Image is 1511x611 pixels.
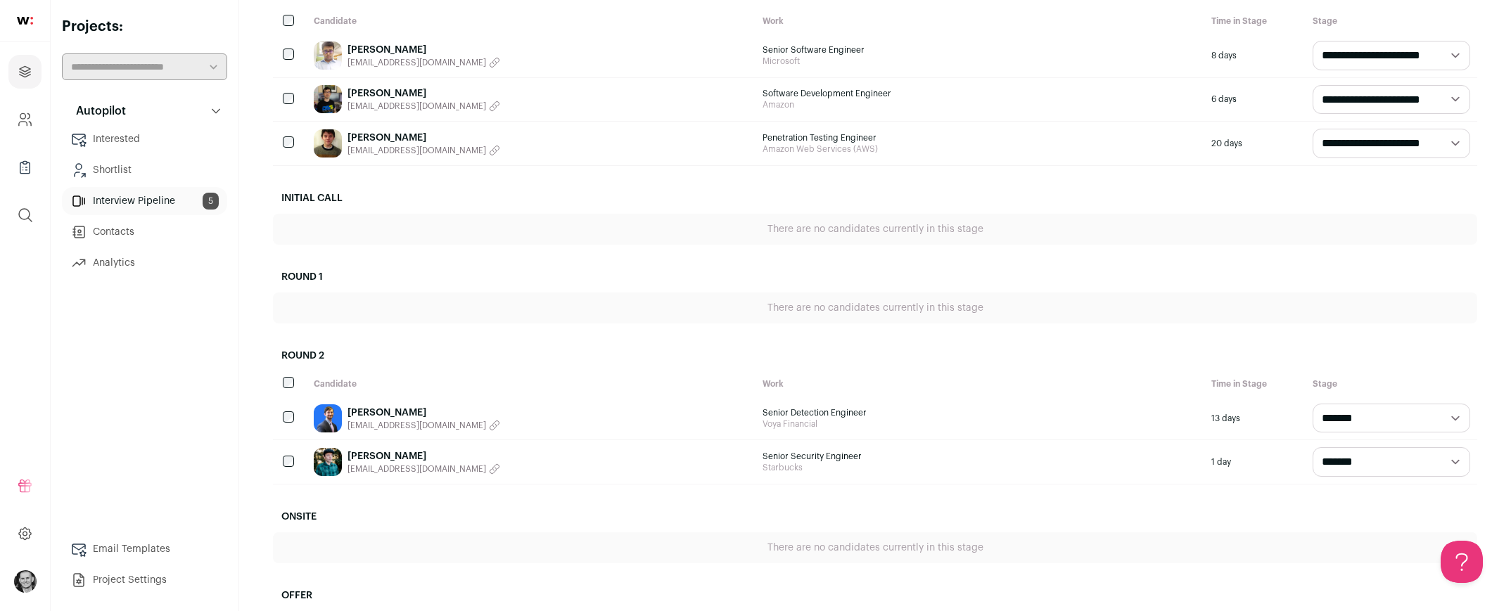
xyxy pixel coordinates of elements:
a: [PERSON_NAME] [348,449,500,463]
span: [EMAIL_ADDRESS][DOMAIN_NAME] [348,101,486,112]
button: Autopilot [62,97,227,125]
a: Shortlist [62,156,227,184]
span: Amazon Web Services (AWS) [763,143,1197,155]
button: [EMAIL_ADDRESS][DOMAIN_NAME] [348,420,500,431]
span: Voya Financial [763,418,1197,430]
div: There are no candidates currently in this stage [273,214,1477,245]
h2: Projects: [62,17,227,37]
a: [PERSON_NAME] [348,86,500,101]
p: Autopilot [68,103,126,120]
div: There are no candidates currently in this stage [273,532,1477,563]
a: Email Templates [62,535,227,563]
div: There are no candidates currently in this stage [273,292,1477,323]
a: Company and ATS Settings [8,103,42,136]
h2: Round 2 [273,340,1477,371]
button: Open dropdown [14,570,37,593]
div: Work [755,8,1204,34]
img: 1798315-medium_jpg [14,570,37,593]
div: Stage [1306,8,1477,34]
h2: Round 1 [273,262,1477,292]
div: Candidate [307,8,755,34]
a: Company Lists [8,150,42,184]
span: [EMAIL_ADDRESS][DOMAIN_NAME] [348,145,486,156]
h2: Initial Call [273,183,1477,214]
div: 20 days [1204,122,1306,165]
div: 6 days [1204,78,1306,122]
a: Project Settings [62,566,227,594]
button: [EMAIL_ADDRESS][DOMAIN_NAME] [348,463,500,475]
img: 03fbe0ca05640539719bc74e382d02136e034fa46b5bd75bf0d06159736fb2e4.jpg [314,41,342,70]
div: Work [755,371,1204,397]
span: [EMAIL_ADDRESS][DOMAIN_NAME] [348,57,486,68]
img: wellfound-shorthand-0d5821cbd27db2630d0214b213865d53afaa358527fdda9d0ea32b1df1b89c2c.svg [17,17,33,25]
span: Penetration Testing Engineer [763,132,1197,143]
span: Software Development Engineer [763,88,1197,99]
img: 1066b175d50e3768a1bd275923e1aa60a441e0495af38ea0fdf0dfdfc2095d35 [314,129,342,157]
a: Contacts [62,218,227,246]
div: 8 days [1204,34,1306,77]
img: db23f59b04e9189754bca3786994cc25218630b4673c6287e9c18262d05d16d5 [314,448,342,476]
a: [PERSON_NAME] [348,43,500,57]
a: Interested [62,125,227,153]
span: Senior Software Engineer [763,44,1197,56]
div: Candidate [307,371,755,397]
button: [EMAIL_ADDRESS][DOMAIN_NAME] [348,57,500,68]
a: Analytics [62,249,227,277]
div: 1 day [1204,440,1306,484]
div: 13 days [1204,397,1306,440]
a: [PERSON_NAME] [348,406,500,420]
iframe: Help Scout Beacon - Open [1441,541,1483,583]
span: Starbucks [763,462,1197,473]
a: Interview Pipeline5 [62,187,227,215]
span: Amazon [763,99,1197,110]
button: [EMAIL_ADDRESS][DOMAIN_NAME] [348,145,500,156]
button: [EMAIL_ADDRESS][DOMAIN_NAME] [348,101,500,112]
a: [PERSON_NAME] [348,131,500,145]
span: Senior Detection Engineer [763,407,1197,418]
div: Time in Stage [1204,371,1306,397]
span: Microsoft [763,56,1197,67]
span: Senior Security Engineer [763,451,1197,462]
a: Projects [8,55,42,89]
span: 5 [203,193,219,210]
img: a20c1c85600ca4bbdd73eaf0f773b35b29e8c22f1f3d81f84fa7212d0274fe98.jpg [314,85,342,113]
div: Stage [1306,371,1477,397]
h2: Onsite [273,501,1477,532]
div: Time in Stage [1204,8,1306,34]
img: 097d1312bf30da75fb3597f1ebe36a00f830327b3aa5e9d0fba35f965dcf5a98 [314,404,342,432]
h2: Offer [273,580,1477,611]
span: [EMAIL_ADDRESS][DOMAIN_NAME] [348,463,486,475]
span: [EMAIL_ADDRESS][DOMAIN_NAME] [348,420,486,431]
